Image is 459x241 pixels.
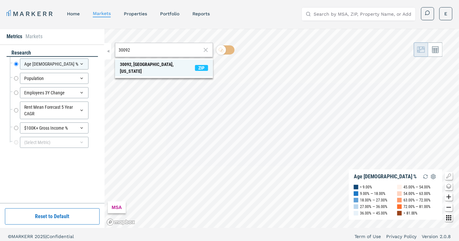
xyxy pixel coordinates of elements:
[360,184,372,190] div: < 9.00%
[360,197,387,203] div: 18.00% — 27.00%
[354,233,381,240] a: Term of Use
[403,210,418,217] div: > 81.00%
[35,234,46,239] span: 2025 |
[403,197,431,203] div: 63.00% — 72.00%
[422,173,430,181] img: Reload Legend
[7,9,54,18] a: MARKERR
[20,58,89,70] div: Age [DEMOGRAPHIC_DATA] %
[119,47,201,54] input: Search by MSA or ZIP Code
[25,33,42,40] li: Markets
[360,203,387,210] div: 27.00% — 36.00%
[160,11,179,16] a: Portfolio
[7,33,22,40] li: Metrics
[445,172,453,180] button: Show/Hide Legend Map Button
[430,173,437,181] img: Settings
[124,11,147,16] a: properties
[107,218,135,226] a: Mapbox logo
[422,233,451,240] a: Version 2.0.8
[120,61,195,75] div: 30092, [GEOGRAPHIC_DATA], [US_STATE]
[20,87,89,98] div: Employees 3Y Change
[20,122,89,134] div: $100K+ Gross Income %
[195,65,208,71] span: ZIP
[445,183,453,190] button: Change style map button
[115,59,213,76] span: Search Bar Suggestion Item: 30092, Peachtree Corners, Georgia
[5,208,100,225] button: Reset to Default
[403,184,431,190] div: 45.00% — 54.00%
[445,10,448,17] span: E
[445,214,453,222] button: Other options map button
[20,102,89,119] div: Rent Mean Forecast 5 Year CAGR
[360,210,387,217] div: 36.00% — 45.00%
[360,190,385,197] div: 9.00% — 18.00%
[7,49,98,57] div: research
[108,201,126,213] div: MSA
[8,234,11,239] span: ©
[46,234,74,239] span: Confidential
[386,233,417,240] a: Privacy Policy
[439,7,452,20] button: E
[403,203,431,210] div: 72.00% — 81.00%
[67,11,80,16] a: home
[403,190,431,197] div: 54.00% — 63.00%
[314,8,412,21] input: Search by MSA, ZIP, Property Name, or Address
[20,137,89,148] div: (Select Metric)
[445,203,453,211] button: Zoom out map button
[354,173,417,180] div: Age [DEMOGRAPHIC_DATA] %
[20,73,89,84] div: Population
[445,193,453,201] button: Zoom in map button
[11,234,35,239] span: MARKERR
[93,11,111,16] a: markets
[192,11,210,16] a: reports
